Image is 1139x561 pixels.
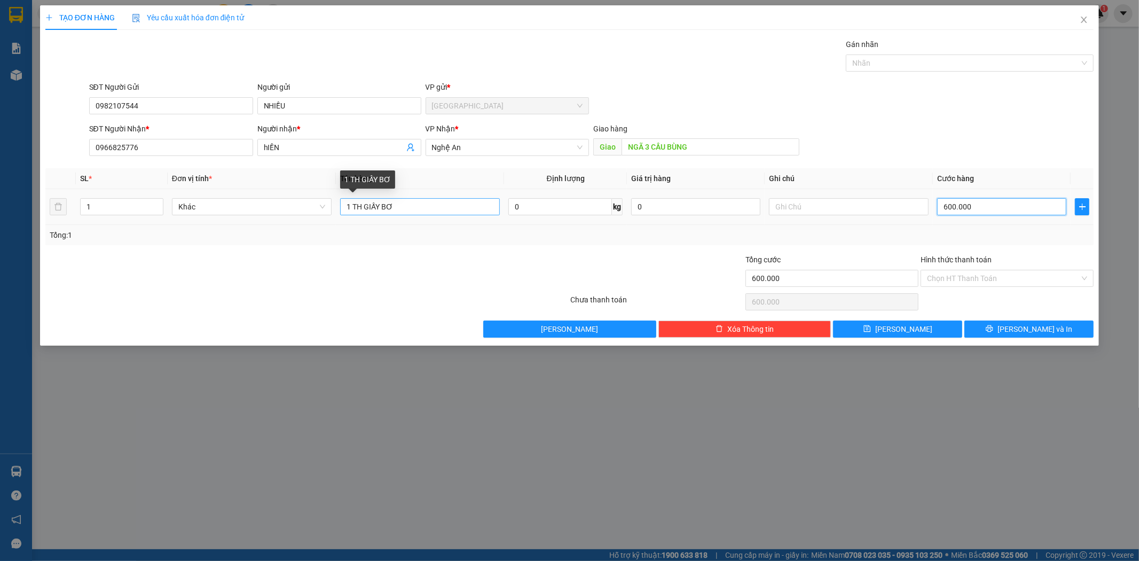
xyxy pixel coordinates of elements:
span: Đơn vị tính [172,174,212,183]
span: VP Nhận [426,124,455,133]
span: Khác [178,199,325,215]
span: [PERSON_NAME] [541,323,598,335]
span: TẠO ĐƠN HÀNG [45,13,115,22]
div: SĐT Người Gửi [89,81,253,93]
div: 1 TH GIẤY BƠ [340,170,395,189]
span: printer [986,325,993,333]
span: [PERSON_NAME] và In [997,323,1072,335]
b: Công ty TNHH [PERSON_NAME] [44,13,159,54]
button: printer[PERSON_NAME] và In [964,321,1094,338]
h2: DLT1210250001 [6,62,89,80]
img: icon [132,14,140,22]
label: Gán nhãn [846,40,878,49]
button: plus [1075,198,1089,215]
button: deleteXóa Thông tin [658,321,831,338]
button: [PERSON_NAME] [483,321,656,338]
button: save[PERSON_NAME] [833,321,962,338]
span: Tổng cước [745,255,781,264]
span: Nghệ An [432,139,583,155]
div: Chưa thanh toán [570,294,745,313]
div: VP gửi [426,81,590,93]
span: plus [1075,202,1089,211]
div: Người gửi [257,81,421,93]
span: user-add [406,143,415,152]
span: delete [716,325,723,333]
span: Giao hàng [593,124,627,133]
div: Tổng: 1 [50,229,439,241]
span: Yêu cầu xuất hóa đơn điện tử [132,13,245,22]
span: close [1080,15,1088,24]
h1: Giao dọc đường [56,62,308,99]
div: SĐT Người Nhận [89,123,253,135]
span: save [863,325,871,333]
div: Người nhận [257,123,421,135]
input: Dọc đường [622,138,799,155]
input: 0 [631,198,760,215]
span: kg [612,198,623,215]
th: Ghi chú [765,168,933,189]
span: Cước hàng [937,174,974,183]
b: [DOMAIN_NAME] [143,9,258,26]
button: Close [1069,5,1099,35]
span: Định lượng [547,174,585,183]
span: SL [80,174,89,183]
span: plus [45,14,53,21]
span: Đà Lạt [432,98,583,114]
span: [PERSON_NAME] [875,323,932,335]
span: Giá trị hàng [631,174,671,183]
span: Xóa Thông tin [727,323,774,335]
input: VD: Bàn, Ghế [340,198,500,215]
button: delete [50,198,67,215]
span: Giao [593,138,622,155]
label: Hình thức thanh toán [921,255,992,264]
input: Ghi Chú [769,198,929,215]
